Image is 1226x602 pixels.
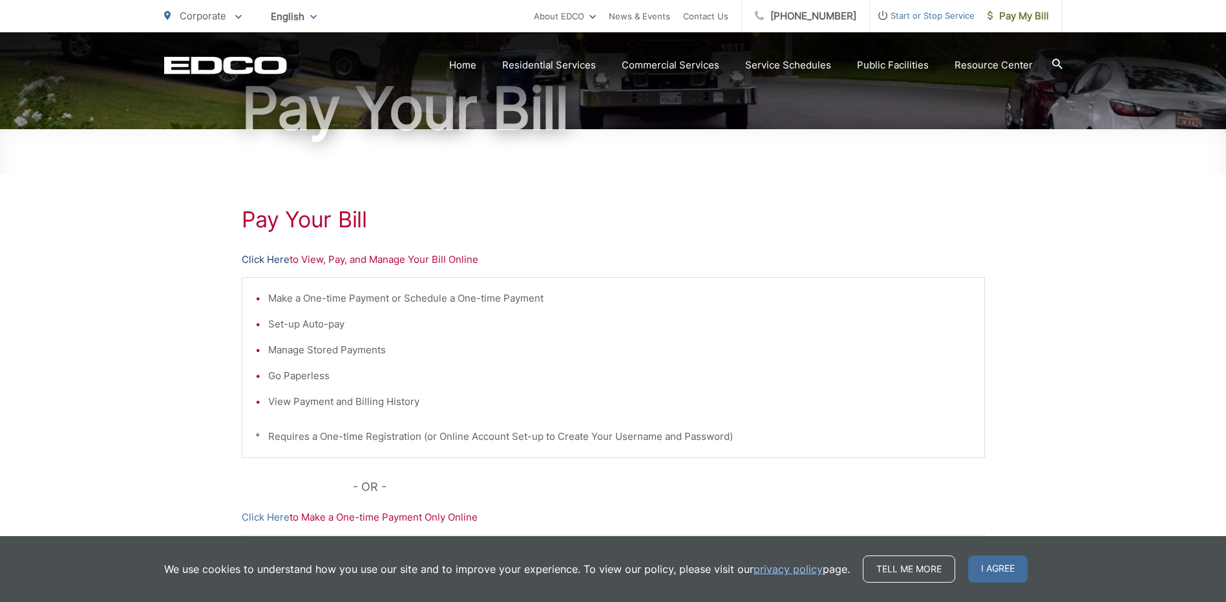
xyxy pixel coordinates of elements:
[745,57,831,73] a: Service Schedules
[261,5,326,28] span: English
[857,57,929,73] a: Public Facilities
[164,561,850,577] p: We use cookies to understand how you use our site and to improve your experience. To view our pol...
[502,57,596,73] a: Residential Services
[268,368,971,384] li: Go Paperless
[754,561,823,577] a: privacy policy
[683,8,728,24] a: Contact Us
[242,510,985,525] p: to Make a One-time Payment Only Online
[988,8,1049,24] span: Pay My Bill
[164,76,1062,141] h1: Pay Your Bill
[242,510,290,525] a: Click Here
[449,57,476,73] a: Home
[863,555,955,583] a: Tell me more
[255,429,971,444] p: * Requires a One-time Registration (or Online Account Set-up to Create Your Username and Password)
[968,555,1028,583] span: I agree
[180,10,226,22] span: Corporate
[268,394,971,410] li: View Payment and Billing History
[242,252,985,267] p: to View, Pay, and Manage Your Bill Online
[268,291,971,306] li: Make a One-time Payment or Schedule a One-time Payment
[268,342,971,358] li: Manage Stored Payments
[609,8,670,24] a: News & Events
[268,317,971,332] li: Set-up Auto-pay
[242,252,290,267] a: Click Here
[955,57,1033,73] a: Resource Center
[242,207,985,233] h1: Pay Your Bill
[164,56,287,74] a: EDCD logo. Return to the homepage.
[622,57,719,73] a: Commercial Services
[534,8,596,24] a: About EDCO
[353,477,985,497] p: - OR -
